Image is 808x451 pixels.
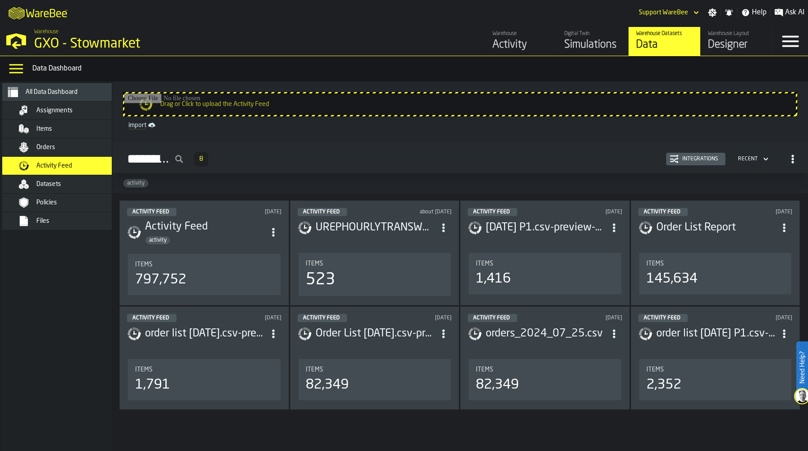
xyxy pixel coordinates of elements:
section: card-DataDashboardCard [638,251,793,296]
div: ItemListCard-DashboardItemContainer [631,306,800,410]
div: Order List Report [656,221,777,235]
span: Activity Feed [644,209,681,215]
div: Title [476,366,614,373]
label: button-toggle-Ask AI [771,7,808,18]
div: ButtonLoadMore-Load More-Prev-First-Last [190,152,212,166]
span: Items [476,260,493,267]
a: link-to-/wh/i/1f322264-80fa-4175-88bb-566e6213dfa5/data [628,27,700,56]
span: Datasets [36,181,61,188]
div: Integrations [679,156,722,162]
div: Order List 05-09-2024.csv-preview-2024-09-17 [316,327,436,341]
div: Title [306,366,444,373]
div: stat-Items [128,254,281,295]
span: Policies [36,199,57,206]
input: Drag or Click to upload the Activity Feed [124,93,796,115]
span: Items [476,366,493,373]
div: ItemListCard-DashboardItemContainer [290,306,460,410]
span: Activity Feed [303,209,340,215]
div: Updated: 26/06/2025, 11:43:17 Created: 26/06/2025, 03:28:44 [400,209,452,215]
a: link-to-/wh/i/1f322264-80fa-4175-88bb-566e6213dfa5/simulations [557,27,628,56]
button: button-Integrations [666,153,725,165]
h3: [DATE] P1.csv-preview-2024-11-16 [486,221,606,235]
div: status-5 2 [638,208,688,216]
div: Updated: 15/11/2024, 01:32:27 Created: 17/09/2024, 03:00:49 [741,209,792,215]
div: Updated: 15/08/2025, 23:01:38 Created: 09/10/2024, 01:43:57 [230,209,281,215]
div: status-5 2 [468,314,517,322]
span: Files [36,217,49,225]
div: 82,349 [476,377,519,393]
div: 145,634 [646,271,698,287]
div: 797,752 [135,272,186,288]
a: link-to-/wh/i/1f322264-80fa-4175-88bb-566e6213dfa5/feed/ [485,27,557,56]
h2: button-Activity Feed [112,141,808,173]
div: Updated: 23/10/2024, 02:53:22 Created: 03/10/2024, 12:17:12 [741,315,792,321]
h3: Activity Feed [145,220,265,234]
label: button-toggle-Help [738,7,770,18]
div: Updated: 15/11/2024, 01:28:44 Created: 17/09/2024, 02:40:14 [400,315,452,321]
div: ItemListCard-DashboardItemContainer [631,200,800,305]
span: All Data Dashboard [26,88,78,96]
div: status-5 2 [298,208,347,216]
div: Simulations [564,38,621,52]
div: 13-11-2024 P1.csv-preview-2024-11-16 [486,221,606,235]
li: menu All Data Dashboard [2,83,128,102]
div: DropdownMenuValue-4 [734,154,770,164]
div: 2,352 [646,377,681,393]
div: Data Dashboard [32,63,804,74]
section: card-DataDashboardCard [468,251,622,296]
div: Activity [492,38,549,52]
div: status-5 2 [298,314,347,322]
span: activity [145,237,170,243]
div: stat-Items [299,253,451,296]
li: menu Activity Feed [2,157,128,175]
div: 1,416 [476,271,511,287]
span: Items [135,261,153,268]
span: Help [752,7,767,18]
div: Updated: 16/11/2024, 19:11:48 Created: 16/11/2024, 19:11:32 [571,209,622,215]
div: UREPHOURLYTRANSWBEE (3).csv [316,221,436,235]
span: Activity Feed [36,162,72,169]
div: DropdownMenuValue-Support WareBee [639,9,688,16]
span: Warehouse [34,29,58,35]
label: button-toggle-Data Menu [4,60,29,78]
div: Data [636,38,693,52]
span: Items [135,366,153,373]
div: stat-Items [639,253,792,294]
div: DropdownMenuValue-4 [738,156,758,162]
h3: order list [DATE].csv-preview-2024-09-18 [145,327,265,341]
div: GXO - Stowmarket [34,36,277,52]
div: stat-Items [639,359,792,400]
span: Items [646,366,664,373]
div: order list 30-09-2024 P1.csv-preview-2024-10-03 [656,327,777,341]
a: link-to-/wh/i/1f322264-80fa-4175-88bb-566e6213dfa5/designer [700,27,772,56]
div: stat-Items [469,359,621,400]
div: status-5 2 [127,314,176,322]
section: card-DataDashboardCard [638,357,793,402]
span: Items [306,366,323,373]
div: 523 [306,271,335,289]
div: Title [135,261,273,268]
li: menu Items [2,120,128,138]
div: Title [306,260,444,267]
div: Title [646,366,785,373]
div: status-5 2 [127,208,176,216]
span: Items [36,125,52,133]
span: Activity Feed [132,209,169,215]
div: 82,349 [306,377,349,393]
div: stat-Items [469,253,621,294]
div: orders_2024_07_25.csv [486,327,606,341]
section: card-DataDashboardCard [298,251,452,298]
div: ItemListCard-DashboardItemContainer [460,306,630,410]
a: link-to-/wh/i/1f322264-80fa-4175-88bb-566e6213dfa5/import/activity/ [125,120,795,131]
label: Need Help? [797,342,807,393]
li: menu Orders [2,138,128,157]
div: ItemListCard-DashboardItemContainer [460,200,630,305]
div: stat-Items [299,359,451,400]
div: ItemListCard-DashboardItemContainer [119,306,289,410]
h3: Order List [DATE].csv-preview-2024-09-17 [316,327,436,341]
span: Activity Feed [132,315,169,321]
div: 1,791 [135,377,170,393]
